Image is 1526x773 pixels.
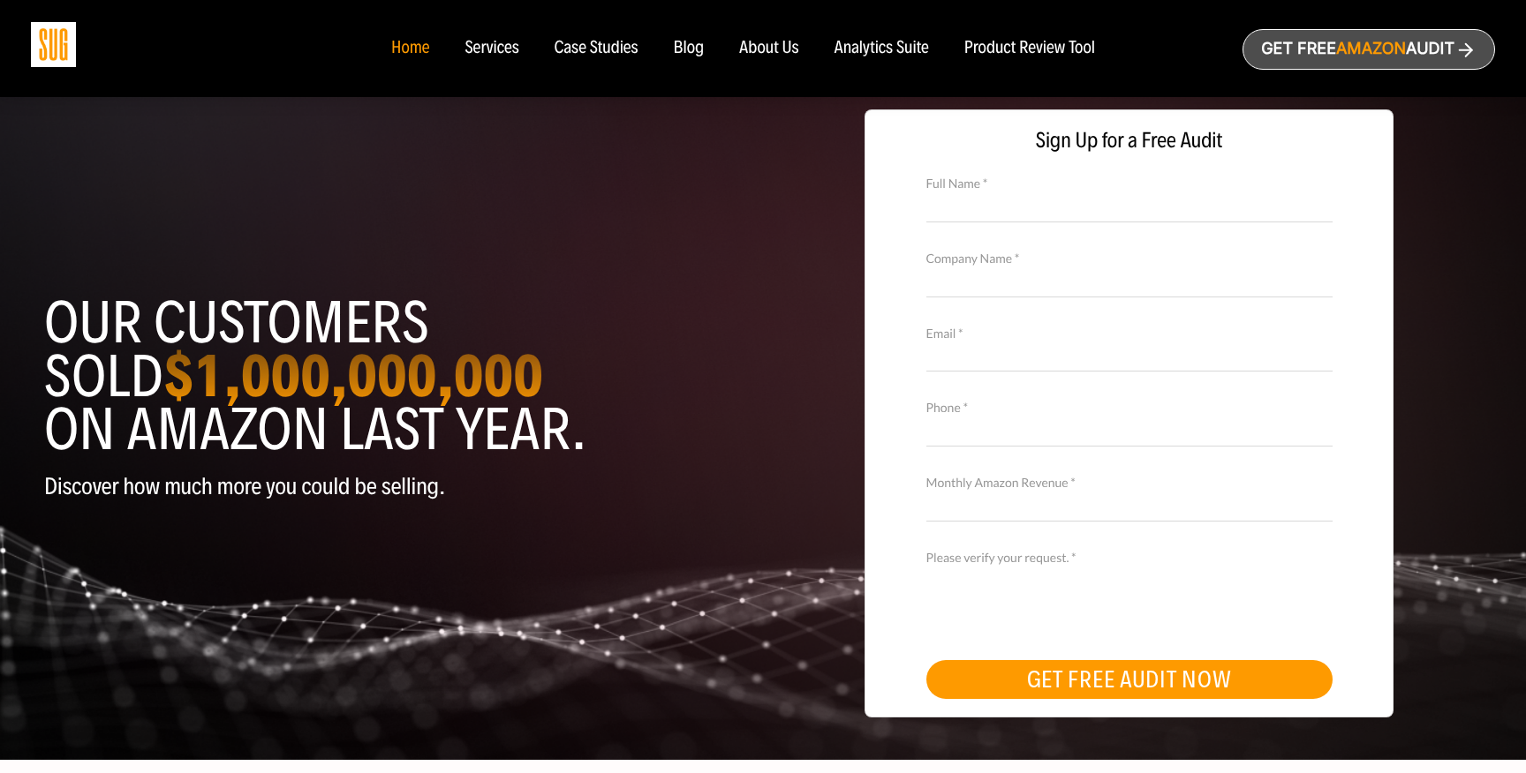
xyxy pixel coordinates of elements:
[926,191,1333,221] input: Full Name *
[926,174,1333,193] label: Full Name *
[926,398,1333,417] label: Phone *
[674,39,705,58] a: Blog
[926,565,1195,634] iframe: reCAPTCHA
[926,324,1333,343] label: Email *
[835,39,929,58] a: Analytics Suite
[1243,29,1495,70] a: Get freeAmazonAudit
[964,39,1095,58] a: Product Review Tool
[465,39,518,58] a: Services
[1336,40,1406,58] span: Amazon
[163,340,543,412] strong: $1,000,000,000
[555,39,638,58] a: Case Studies
[926,266,1333,296] input: Company Name *
[44,474,750,499] p: Discover how much more you could be selling.
[926,473,1333,492] label: Monthly Amazon Revenue *
[926,249,1333,268] label: Company Name *
[883,128,1375,154] span: Sign Up for a Free Audit
[31,22,76,67] img: Sug
[926,416,1333,447] input: Contact Number *
[926,548,1333,567] label: Please verify your request. *
[391,39,429,58] a: Home
[926,341,1333,371] input: Email *
[739,39,799,58] a: About Us
[926,491,1333,522] input: Monthly Amazon Revenue *
[926,660,1333,699] button: GET FREE AUDIT NOW
[44,296,750,456] h1: Our customers sold on Amazon last year.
